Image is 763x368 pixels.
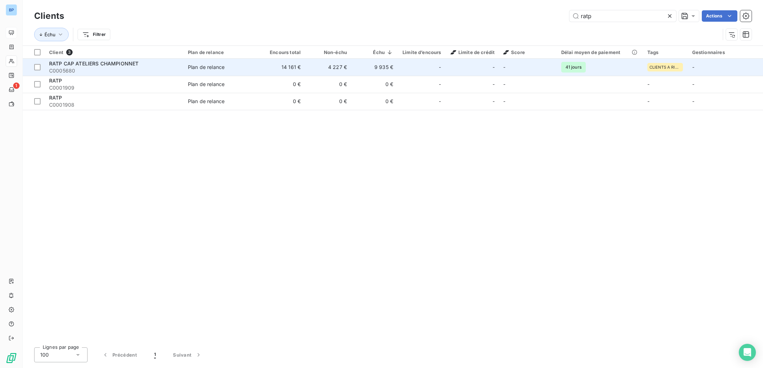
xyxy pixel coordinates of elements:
[305,93,351,110] td: 0 €
[493,98,495,105] span: -
[692,98,694,104] span: -
[647,98,649,104] span: -
[356,49,393,55] div: Échu
[493,64,495,71] span: -
[493,81,495,88] span: -
[561,62,586,73] span: 41 jours
[93,347,146,362] button: Précédent
[309,49,347,55] div: Non-échu
[49,67,179,74] span: C0005680
[259,76,305,93] td: 0 €
[188,64,225,71] div: Plan de relance
[34,28,69,41] button: Échu
[146,347,164,362] button: 1
[13,82,20,89] span: 1
[6,352,17,364] img: Logo LeanPay
[503,81,505,87] span: -
[6,4,17,16] div: BP
[402,49,441,55] div: Limite d’encours
[451,49,495,55] span: Limite de crédit
[439,98,441,105] span: -
[49,84,179,91] span: C0001909
[49,101,179,108] span: C0001908
[569,10,676,22] input: Rechercher
[503,98,505,104] span: -
[164,347,211,362] button: Suivant
[351,76,398,93] td: 0 €
[49,95,62,101] span: RATP
[692,49,759,55] div: Gestionnaires
[692,81,694,87] span: -
[503,49,525,55] span: Score
[259,93,305,110] td: 0 €
[561,49,639,55] div: Délai moyen de paiement
[647,49,684,55] div: Tags
[49,49,63,55] span: Client
[692,64,694,70] span: -
[78,29,110,40] button: Filtrer
[259,59,305,76] td: 14 161 €
[739,344,756,361] div: Open Intercom Messenger
[66,49,73,55] span: 3
[40,351,49,358] span: 100
[263,49,301,55] div: Encours total
[439,64,441,71] span: -
[351,59,398,76] td: 9 935 €
[702,10,737,22] button: Actions
[188,49,254,55] div: Plan de relance
[647,81,649,87] span: -
[439,81,441,88] span: -
[351,93,398,110] td: 0 €
[34,10,64,22] h3: Clients
[44,32,56,37] span: Échu
[305,59,351,76] td: 4 227 €
[503,64,505,70] span: -
[188,81,225,88] div: Plan de relance
[49,60,138,66] span: RATP CAP ATELIERS CHAMPIONNET
[154,351,156,358] span: 1
[305,76,351,93] td: 0 €
[6,84,17,95] a: 1
[649,65,681,69] span: CLIENTS A RISQUES A SURVEILLER
[188,98,225,105] div: Plan de relance
[49,78,62,84] span: RATP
